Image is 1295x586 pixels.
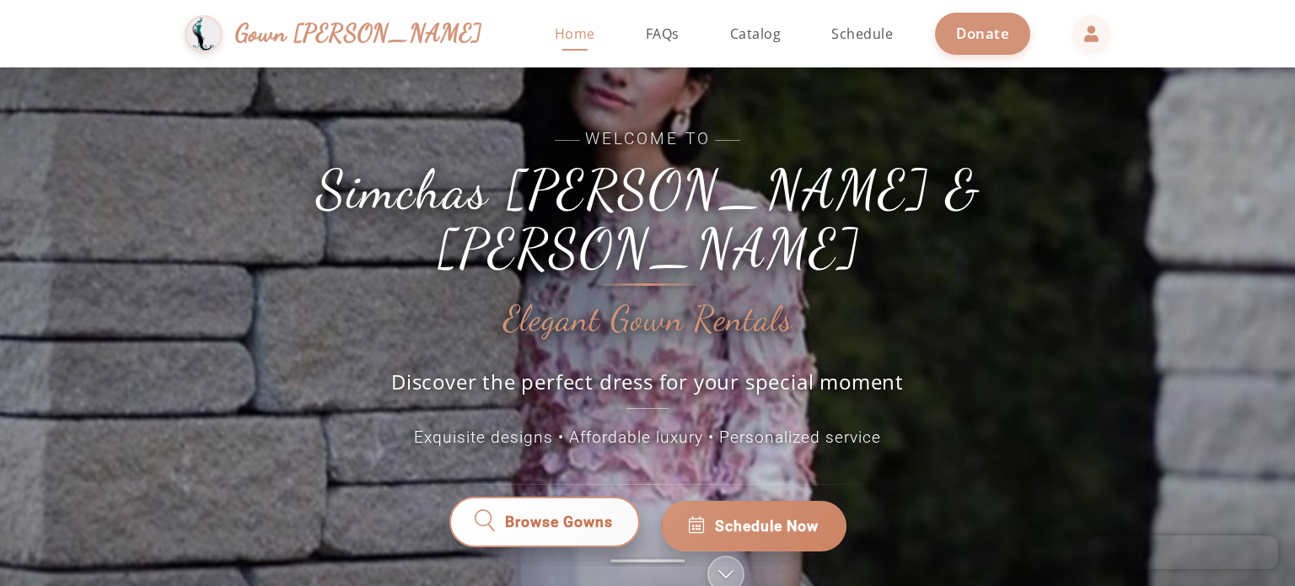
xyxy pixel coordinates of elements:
[503,300,793,339] h2: Elegant Gown Rentals
[730,24,782,43] span: Catalog
[185,11,499,57] a: Gown [PERSON_NAME]
[831,24,893,43] span: Schedule
[935,13,1030,54] a: Donate
[505,515,613,537] span: Browse Gowns
[185,15,223,53] img: Gown Gmach Logo
[373,368,922,409] p: Discover the perfect dress for your special moment
[268,426,1027,450] p: Exquisite designs • Affordable luxury • Personalized service
[268,160,1027,279] h1: Simchas [PERSON_NAME] & [PERSON_NAME]
[715,515,819,537] span: Schedule Now
[956,24,1009,43] span: Donate
[235,15,482,51] span: Gown [PERSON_NAME]
[268,127,1027,152] span: Welcome to
[1088,535,1278,569] iframe: Chatra live chat
[555,24,595,43] span: Home
[646,24,680,43] span: FAQs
